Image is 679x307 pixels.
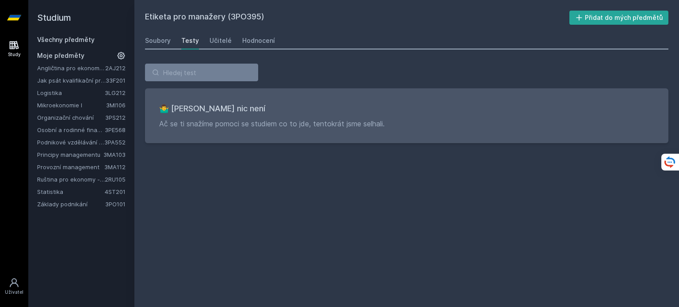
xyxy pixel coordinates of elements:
[105,64,126,72] a: 2AJ212
[210,36,232,45] div: Učitelé
[181,32,199,49] a: Testy
[145,36,171,45] div: Soubory
[37,125,105,134] a: Osobní a rodinné finance
[37,200,105,208] a: Základy podnikání
[37,187,105,196] a: Statistika
[105,114,126,121] a: 3PS212
[145,64,258,81] input: Hledej test
[569,11,669,25] button: Přidat do mých předmětů
[105,126,126,133] a: 3PE568
[105,188,126,195] a: 4ST201
[145,32,171,49] a: Soubory
[242,36,275,45] div: Hodnocení
[159,118,654,129] p: Ač se ti snažíme pomoci se studiem co to jde, tentokrát jsme selhali.
[105,176,126,183] a: 2RU105
[37,150,103,159] a: Principy managementu
[105,201,126,208] a: 3PO101
[2,35,27,62] a: Study
[37,113,105,122] a: Organizační chování
[104,139,126,146] a: 3PA552
[105,89,126,96] a: 3LG212
[37,51,84,60] span: Moje předměty
[37,101,106,110] a: Mikroekonomie I
[37,88,105,97] a: Logistika
[210,32,232,49] a: Učitelé
[37,175,105,184] a: Ruština pro ekonomy - středně pokročilá úroveň 1 (B1)
[8,51,21,58] div: Study
[37,76,106,85] a: Jak psát kvalifikační práci
[37,36,95,43] a: Všechny předměty
[106,102,126,109] a: 3MI106
[104,163,126,171] a: 3MA112
[106,77,126,84] a: 33F201
[2,273,27,300] a: Uživatel
[37,138,104,147] a: Podnikové vzdělávání v praxi
[103,151,126,158] a: 3MA103
[242,32,275,49] a: Hodnocení
[5,289,23,296] div: Uživatel
[37,64,105,72] a: Angličtina pro ekonomická studia 2 (B2/C1)
[181,36,199,45] div: Testy
[145,11,569,25] h2: Etiketa pro manažery (3PO395)
[159,102,654,115] h3: 🤷‍♂️ [PERSON_NAME] nic není
[37,163,104,171] a: Provozní management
